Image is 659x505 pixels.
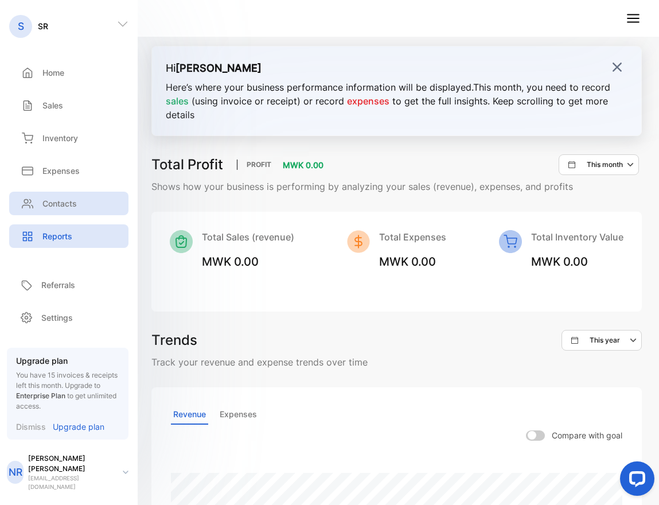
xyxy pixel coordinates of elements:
p: Compare with goal [552,429,622,441]
strong: [PERSON_NAME] [176,62,262,74]
p: Track your revenue and expense trends over time [151,355,642,369]
p: Upgrade plan [16,355,119,367]
img: close [611,61,623,73]
span: MWK 0.00 [202,255,259,269]
p: S [18,19,24,34]
p: You have 15 invoices & receipts left this month. [16,370,119,411]
p: Total Sales (revenue) [202,230,294,244]
p: Contacts [42,197,77,209]
p: Total Expenses [379,230,446,244]
button: This year [561,330,642,351]
span: expenses [347,95,389,107]
span: MWK 0.00 [283,160,323,170]
p: PROFIT [237,160,280,170]
p: Upgrade plan [53,421,104,433]
p: Settings [41,312,73,324]
p: Hi [166,60,627,76]
span: MWK 0.00 [531,255,588,269]
span: Enterprise Plan [16,391,65,400]
p: Here’s where your business performance information will be displayed. This month , you need to re... [166,80,627,122]
iframe: LiveChat chat widget [611,457,659,505]
p: This month [587,160,623,170]
p: Revenue [171,405,208,425]
p: Expenses [217,405,259,425]
span: sales [166,95,189,107]
h3: Total Profit [151,154,223,175]
p: Dismiss [16,421,46,433]
p: SR [38,20,48,32]
button: This month [559,154,639,175]
span: Upgrade to to get unlimited access. [16,381,116,410]
p: Total Inventory Value [531,230,623,244]
img: Icon [499,230,522,253]
p: Home [42,67,64,79]
img: Icon [347,230,370,253]
img: Icon [170,230,193,253]
p: [EMAIL_ADDRESS][DOMAIN_NAME] [28,474,114,491]
p: NR [9,465,22,480]
p: This year [590,335,620,345]
p: Sales [42,99,63,111]
a: Upgrade plan [46,421,104,433]
p: Referrals [41,279,75,291]
p: [PERSON_NAME] [PERSON_NAME] [28,453,114,474]
p: Inventory [42,132,78,144]
p: Reports [42,230,72,242]
span: MWK 0.00 [379,255,436,269]
h3: Trends [151,330,197,351]
p: Shows how your business is performing by analyzing your sales (revenue), expenses, and profits [151,180,642,193]
p: Expenses [42,165,80,177]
